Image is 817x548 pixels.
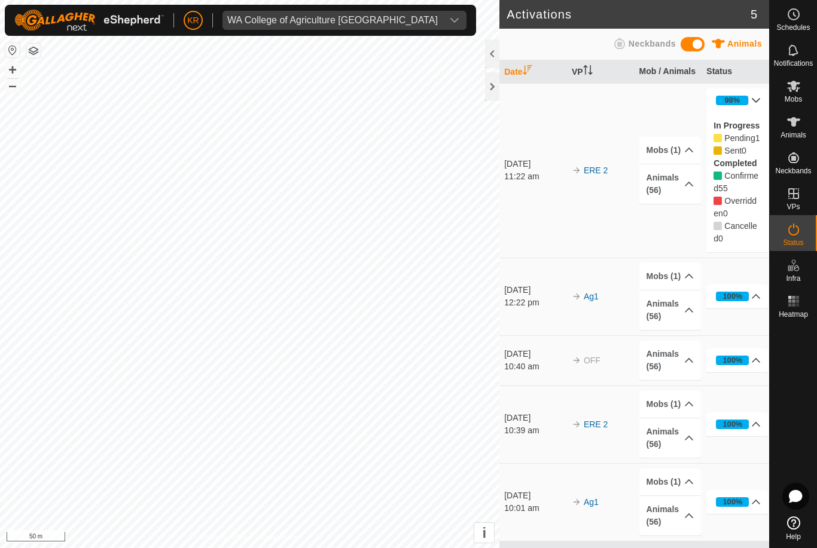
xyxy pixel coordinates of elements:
p-accordion-header: 98% [706,88,768,112]
h2: Activations [507,7,751,22]
span: WA College of Agriculture Denmark [222,11,443,30]
img: Gallagher Logo [14,10,164,31]
span: Confirmed [714,171,758,193]
p-accordion-header: Animals (56) [639,290,701,330]
img: arrow [572,356,581,365]
a: Help [770,512,817,545]
a: ERE 2 [584,420,608,429]
span: Pending [755,133,760,143]
button: i [474,523,494,543]
div: 100% [716,497,749,507]
img: arrow [572,420,581,429]
span: Cancelled [714,221,757,243]
div: 10:40 am [504,360,566,373]
th: Date [499,60,567,84]
span: Cancelled [718,234,723,243]
th: VP [567,60,635,84]
p-accordion-header: Animals (56) [639,496,701,535]
p-accordion-header: Mobs (1) [639,137,701,164]
span: Heatmap [779,311,808,318]
i: 0 Overridden [714,197,722,205]
img: arrow [572,292,581,301]
button: Reset Map [5,43,20,57]
th: Status [702,60,769,84]
div: [DATE] [504,284,566,296]
a: ERE 2 [584,166,608,175]
i: 0 Sent [714,146,722,155]
div: [DATE] [504,348,566,360]
span: Neckbands [629,39,676,48]
label: In Progress [714,121,760,130]
img: arrow [572,497,581,507]
button: – [5,78,20,93]
button: Map Layers [26,44,41,58]
p-accordion-header: Animals (56) [639,164,701,204]
div: 98% [724,94,740,106]
div: 100% [723,290,742,302]
i: 1 Pending 76541, [714,134,722,142]
span: Notifications [774,60,813,67]
i: 55 Confirmed 76548, 76562, 76560, 76531, 76561, 76522, 76565, 76527, 76543, 76520, 76545, 76550, ... [714,172,722,180]
span: VPs [786,203,800,210]
p-accordion-header: Mobs (1) [639,469,701,495]
i: 0 Cancelled [714,222,722,230]
div: 98% [716,96,749,105]
p-accordion-header: Animals (56) [639,418,701,458]
div: 100% [723,418,742,430]
p-accordion-header: 100% [706,348,768,372]
span: Pending [724,146,742,155]
span: Help [786,533,801,540]
div: [DATE] [504,412,566,424]
p-accordion-content: 98% [706,112,768,252]
p-accordion-header: Mobs (1) [639,263,701,290]
div: 10:39 am [504,424,566,437]
div: 100% [716,292,749,301]
p-accordion-header: 100% [706,490,768,514]
span: Animals [781,131,806,139]
p-sorticon: Activate to sort [583,67,593,76]
div: WA College of Agriculture [GEOGRAPHIC_DATA] [227,16,438,25]
div: 100% [716,420,749,429]
img: arrow [572,166,581,175]
span: i [482,525,486,541]
a: Contact Us [261,532,297,543]
span: Mobs [785,96,802,103]
span: Status [783,239,803,246]
div: [DATE] [504,158,566,170]
a: Ag1 [584,292,599,301]
span: Neckbands [775,167,811,174]
div: [DATE] [504,489,566,502]
div: dropdown trigger [443,11,467,30]
p-accordion-header: 100% [706,284,768,308]
span: Infra [786,275,800,282]
label: Completed [714,158,757,168]
p-accordion-header: Animals (56) [639,341,701,380]
a: Ag1 [584,497,599,507]
div: 10:01 am [504,502,566,515]
p-accordion-header: Mobs (1) [639,391,701,418]
div: 100% [723,496,742,507]
div: 11:22 am [504,170,566,183]
button: + [5,63,20,77]
span: Confirmed [718,183,728,193]
span: Sent [742,146,746,155]
p-accordion-header: 100% [706,412,768,436]
div: 12:22 pm [504,296,566,309]
p-sorticon: Activate to sort [523,67,532,76]
span: 5 [751,5,757,23]
span: KR [187,14,199,27]
span: Animals [727,39,762,48]
span: Overridden [714,196,757,218]
span: OFF [584,356,600,365]
div: 100% [723,354,742,366]
span: Overridden [723,209,728,218]
span: Schedules [776,24,810,31]
th: Mob / Animals [635,60,702,84]
a: Privacy Policy [203,532,248,543]
div: 100% [716,356,749,365]
span: Pending [724,133,755,143]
